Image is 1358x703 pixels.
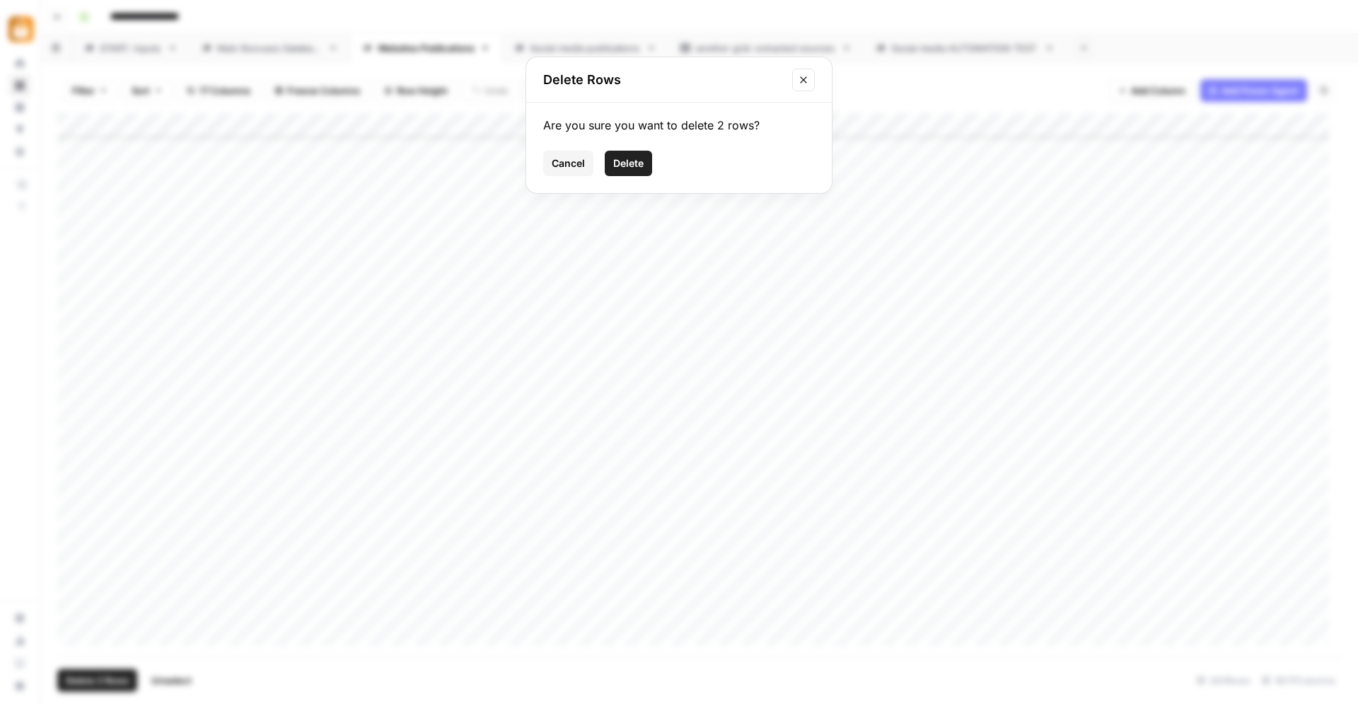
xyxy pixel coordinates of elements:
[543,117,815,134] div: Are you sure you want to delete 2 rows?
[552,156,585,170] span: Cancel
[543,151,593,176] button: Cancel
[792,69,815,91] button: Close modal
[605,151,652,176] button: Delete
[543,70,784,90] h2: Delete Rows
[613,156,644,170] span: Delete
